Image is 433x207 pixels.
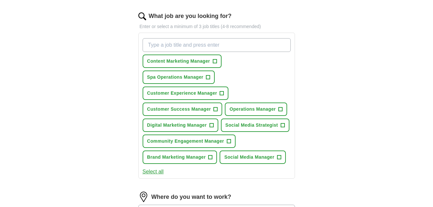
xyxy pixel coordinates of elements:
button: Social Media Strategist [221,119,289,132]
button: Content Marketing Manager [143,55,222,68]
img: location.png [138,192,149,202]
button: Spa Operations Manager [143,71,215,84]
span: Social Media Strategist [225,122,278,129]
span: Spa Operations Manager [147,74,204,81]
img: search.png [138,12,146,20]
span: Operations Manager [229,106,276,113]
input: Type a job title and press enter [143,38,291,52]
span: Content Marketing Manager [147,58,210,65]
span: Social Media Manager [224,154,274,161]
p: Enter or select a minimum of 3 job titles (4-8 recommended) [138,23,295,30]
span: Brand Marketing Manager [147,154,206,161]
span: Customer Experience Manager [147,90,217,97]
label: Where do you want to work? [151,193,231,201]
span: Customer Success Manager [147,106,211,113]
button: Brand Marketing Manager [143,151,217,164]
button: Select all [143,168,164,176]
button: Operations Manager [225,103,287,116]
button: Social Media Manager [220,151,286,164]
label: What job are you looking for? [149,12,232,21]
button: Customer Success Manager [143,103,223,116]
button: Community Engagement Manager [143,135,236,148]
span: Digital Marketing Manager [147,122,207,129]
button: Customer Experience Manager [143,87,229,100]
span: Community Engagement Manager [147,138,224,145]
button: Digital Marketing Manager [143,119,218,132]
